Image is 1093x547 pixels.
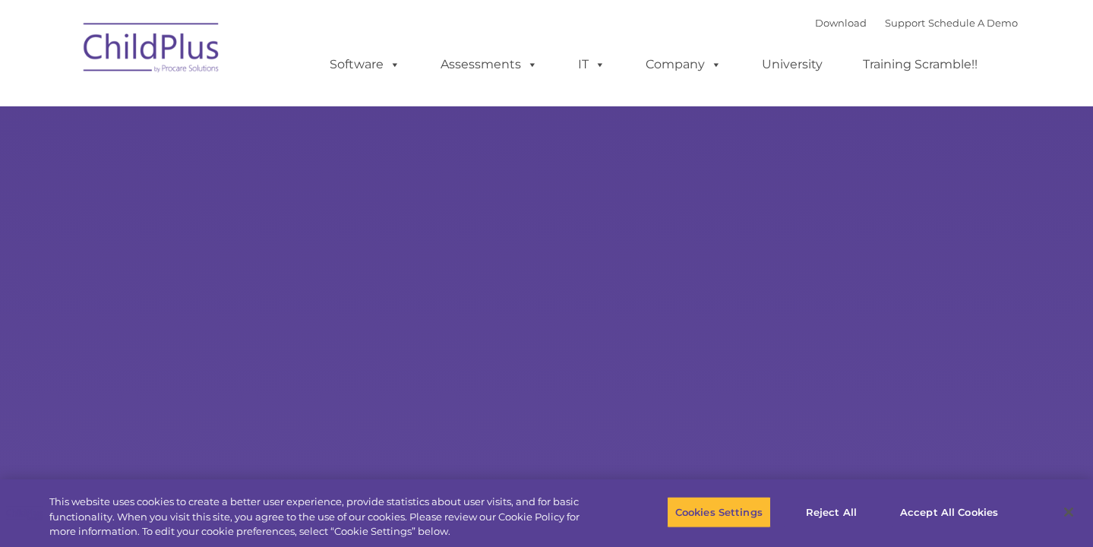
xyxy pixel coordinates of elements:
[76,12,228,88] img: ChildPlus by Procare Solutions
[1052,495,1085,529] button: Close
[784,496,879,528] button: Reject All
[630,49,737,80] a: Company
[892,496,1006,528] button: Accept All Cookies
[928,17,1018,29] a: Schedule A Demo
[425,49,553,80] a: Assessments
[563,49,621,80] a: IT
[815,17,867,29] a: Download
[49,495,601,539] div: This website uses cookies to create a better user experience, provide statistics about user visit...
[815,17,1018,29] font: |
[885,17,925,29] a: Support
[667,496,771,528] button: Cookies Settings
[848,49,993,80] a: Training Scramble!!
[314,49,415,80] a: Software
[747,49,838,80] a: University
